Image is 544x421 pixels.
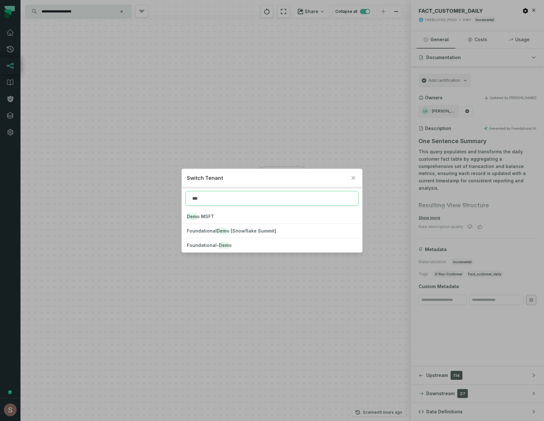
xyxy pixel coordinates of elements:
button: Close [349,174,357,182]
button: FoundationalDemo [Snowflake Summit] [182,224,363,238]
button: Foundational-Demo [182,238,363,252]
mark: Dem [219,242,229,249]
span: Foundational- o [187,242,232,248]
mark: Dem [217,228,227,234]
span: Foundational o [Snowflake Summit] [187,228,276,233]
mark: Dem [187,213,197,220]
h2: Switch Tenant [187,174,347,182]
span: o MSFT [187,214,214,219]
button: Demo MSFT [182,210,363,224]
